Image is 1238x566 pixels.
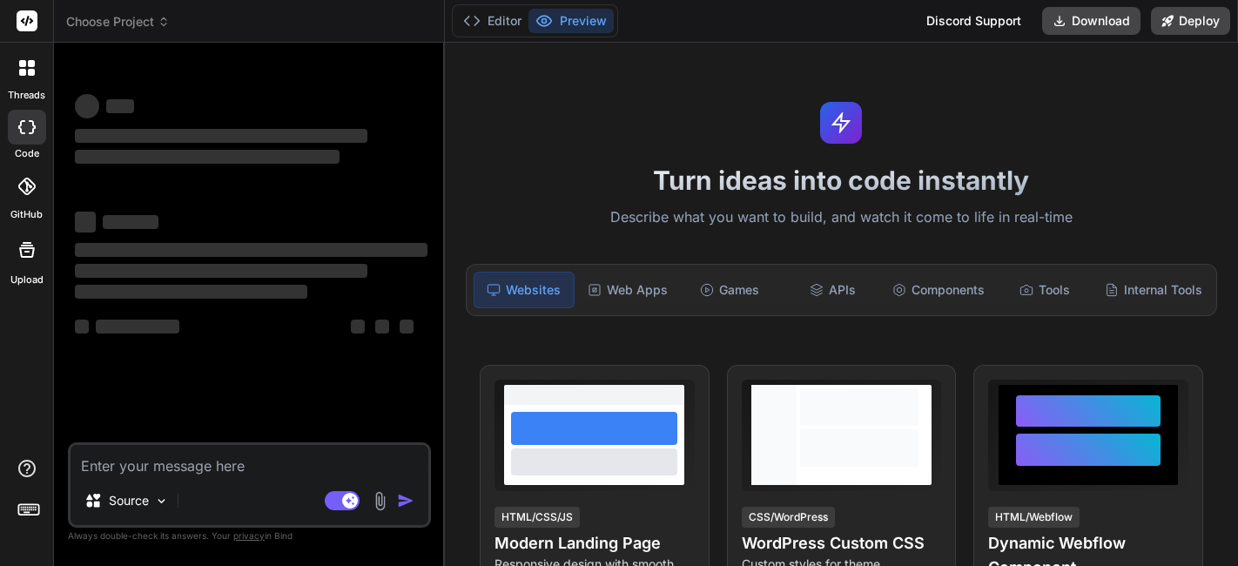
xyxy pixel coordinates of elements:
[68,528,431,544] p: Always double-check its answers. Your in Bind
[578,272,677,308] div: Web Apps
[375,320,389,334] span: ‌
[233,530,265,541] span: privacy
[455,165,1228,196] h1: Turn ideas into code instantly
[1151,7,1230,35] button: Deploy
[495,531,695,556] h4: Modern Landing Page
[103,215,158,229] span: ‌
[916,7,1032,35] div: Discord Support
[8,88,45,103] label: threads
[75,243,427,257] span: ‌
[75,285,307,299] span: ‌
[400,320,414,334] span: ‌
[783,272,882,308] div: APIs
[474,272,575,308] div: Websites
[988,507,1080,528] div: HTML/Webflow
[106,99,134,113] span: ‌
[742,507,835,528] div: CSS/WordPress
[885,272,992,308] div: Components
[109,492,149,509] p: Source
[528,9,614,33] button: Preview
[75,150,340,164] span: ‌
[75,94,99,118] span: ‌
[370,491,390,511] img: attachment
[495,507,580,528] div: HTML/CSS/JS
[995,272,1094,308] div: Tools
[75,320,89,334] span: ‌
[1042,7,1140,35] button: Download
[75,212,96,232] span: ‌
[154,494,169,509] img: Pick Models
[75,264,367,278] span: ‌
[10,207,43,222] label: GitHub
[742,531,942,556] h4: WordPress Custom CSS
[397,492,414,509] img: icon
[680,272,779,308] div: Games
[1098,272,1209,308] div: Internal Tools
[75,129,367,143] span: ‌
[15,146,39,161] label: code
[455,206,1228,229] p: Describe what you want to build, and watch it come to life in real-time
[66,13,170,30] span: Choose Project
[96,320,179,334] span: ‌
[10,273,44,287] label: Upload
[351,320,365,334] span: ‌
[456,9,528,33] button: Editor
